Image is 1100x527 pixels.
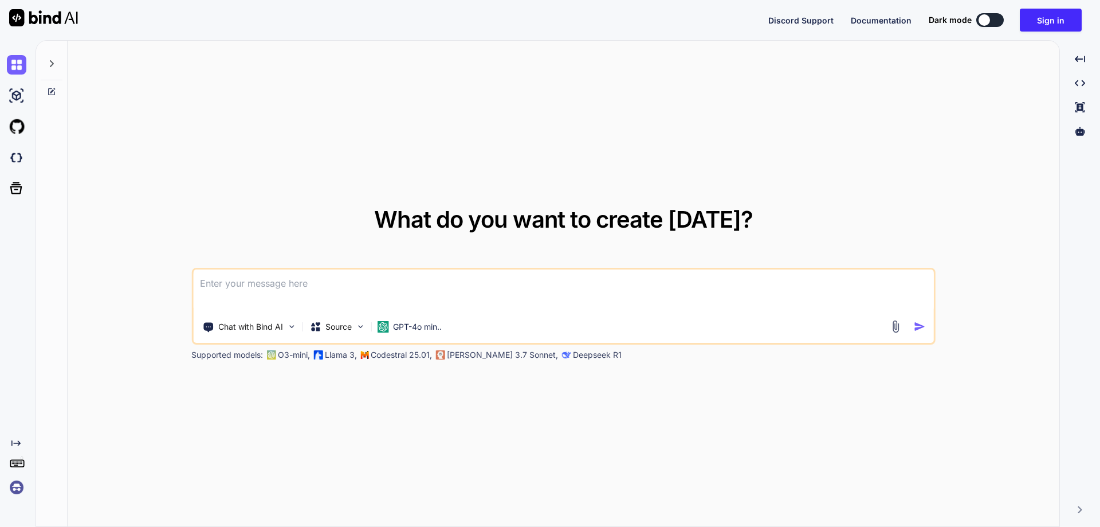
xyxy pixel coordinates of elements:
[851,14,912,26] button: Documentation
[1020,9,1082,32] button: Sign in
[325,349,357,361] p: Llama 3,
[768,14,834,26] button: Discord Support
[929,14,972,26] span: Dark mode
[7,478,26,497] img: signin
[313,350,323,360] img: Llama2
[377,321,388,333] img: GPT-4o mini
[355,322,365,331] img: Pick Models
[325,321,352,333] p: Source
[218,321,283,333] p: Chat with Bind AI
[573,349,622,361] p: Deepseek R1
[851,15,912,25] span: Documentation
[191,349,263,361] p: Supported models:
[561,350,571,360] img: claude
[914,321,926,333] img: icon
[768,15,834,25] span: Discord Support
[889,320,902,333] img: attachment
[286,322,296,331] img: Pick Tools
[447,349,558,361] p: [PERSON_NAME] 3.7 Sonnet,
[360,351,368,359] img: Mistral-AI
[266,350,276,360] img: GPT-4
[374,205,753,233] span: What do you want to create [DATE]?
[7,148,26,167] img: darkCloudIdeIcon
[9,9,78,26] img: Bind AI
[7,117,26,136] img: githubLight
[393,321,442,333] p: GPT-4o min..
[435,350,445,360] img: claude
[7,86,26,106] img: ai-studio
[371,349,432,361] p: Codestral 25.01,
[7,55,26,75] img: chat
[278,349,310,361] p: O3-mini,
